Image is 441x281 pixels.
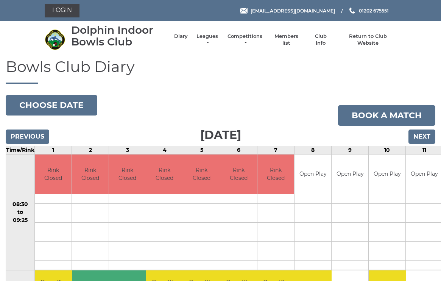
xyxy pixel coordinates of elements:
td: Rink Closed [146,155,183,194]
td: 3 [109,146,146,154]
img: Dolphin Indoor Bowls Club [45,29,65,50]
td: 2 [72,146,109,154]
img: Phone us [349,8,355,14]
td: 4 [146,146,183,154]
td: Time/Rink [6,146,35,154]
a: Competitions [227,33,263,47]
td: 10 [369,146,406,154]
td: Open Play [332,155,368,194]
a: Club Info [310,33,332,47]
td: Rink Closed [72,155,109,194]
td: 9 [332,146,369,154]
a: Leagues [195,33,219,47]
a: Diary [174,33,188,40]
a: Members list [271,33,302,47]
td: 08:30 to 09:25 [6,154,35,270]
td: Rink Closed [35,155,72,194]
a: Book a match [338,105,435,126]
span: [EMAIL_ADDRESS][DOMAIN_NAME] [251,8,335,13]
td: 1 [35,146,72,154]
span: 01202 675551 [359,8,389,13]
td: 8 [295,146,332,154]
a: Login [45,4,79,17]
button: Choose date [6,95,97,116]
h1: Bowls Club Diary [6,58,435,84]
td: Rink Closed [257,155,294,194]
td: 5 [183,146,220,154]
input: Next [408,130,435,144]
a: Phone us 01202 675551 [348,7,389,14]
td: Open Play [369,155,405,194]
td: 7 [257,146,295,154]
td: Rink Closed [220,155,257,194]
a: Return to Club Website [339,33,396,47]
td: Rink Closed [183,155,220,194]
input: Previous [6,130,49,144]
td: 6 [220,146,257,154]
a: Email [EMAIL_ADDRESS][DOMAIN_NAME] [240,7,335,14]
div: Dolphin Indoor Bowls Club [71,24,167,48]
td: Open Play [295,155,331,194]
td: Rink Closed [109,155,146,194]
img: Email [240,8,248,14]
